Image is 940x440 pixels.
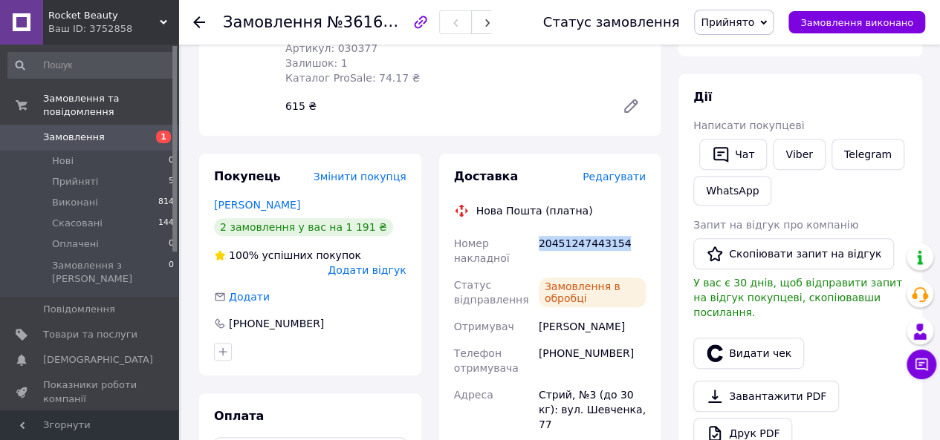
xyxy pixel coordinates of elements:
[773,139,825,170] a: Viber
[285,42,377,54] span: Артикул: 030377
[536,230,649,272] div: 20451247443154
[285,57,348,69] span: Залишок: 1
[693,219,858,231] span: Запит на відгук про компанію
[169,175,174,188] span: 5
[616,91,646,121] a: Редагувати
[169,154,174,168] span: 0
[214,218,393,236] div: 2 замовлення у вас на 1 191 ₴
[788,11,925,33] button: Замовлення виконано
[43,303,115,316] span: Повідомлення
[7,52,175,79] input: Пошук
[193,15,205,30] div: Повернутися назад
[169,259,174,286] span: 0
[229,291,270,303] span: Додати
[536,313,649,340] div: [PERSON_NAME]
[52,175,98,188] span: Прийняті
[43,92,178,119] span: Замовлення та повідомлення
[52,196,98,209] span: Виконані
[693,90,712,104] span: Дії
[285,72,420,84] span: Каталог ProSale: 74.17 ₴
[693,176,771,206] a: WhatsApp
[583,171,646,183] span: Редагувати
[693,381,839,412] a: Завантажити PDF
[454,321,514,332] span: Отримувач
[907,349,936,379] button: Чат з покупцем
[693,277,902,318] span: У вас є 30 днів, щоб відправити запит на відгук покупцеві, скопіювавши посилання.
[229,249,259,261] span: 100%
[52,217,103,230] span: Скасовані
[454,237,510,264] span: Номер накладної
[158,196,174,209] span: 814
[693,119,804,131] span: Написати покупцеві
[693,238,894,269] button: Скопіювати запит на відгук
[43,131,105,144] span: Замовлення
[832,139,904,170] a: Telegram
[454,347,519,374] span: Телефон отримувача
[214,248,361,263] div: успішних покупок
[279,96,610,116] div: 615 ₴
[158,217,174,230] span: 144
[214,199,300,211] a: [PERSON_NAME]
[539,278,646,307] div: Замовлення в обробці
[43,378,137,405] span: Показники роботи компанії
[693,338,804,369] button: Видати чек
[328,264,406,276] span: Додати відгук
[52,154,74,168] span: Нові
[800,17,913,28] span: Замовлення виконано
[48,22,178,36] div: Ваш ID: 3752858
[223,13,322,31] span: Замовлення
[454,389,493,401] span: Адреса
[48,9,160,22] span: Rocket Beauty
[314,171,406,183] span: Змінити покупця
[214,409,264,423] span: Оплата
[52,259,169,286] span: Замовлення з [PERSON_NAME]
[543,15,680,30] div: Статус замовлення
[699,139,767,170] button: Чат
[454,279,529,306] span: Статус відправлення
[156,131,171,143] span: 1
[536,381,649,438] div: Стрий, №3 (до 30 кг): вул. Шевченка, 77
[43,328,137,341] span: Товари та послуги
[43,353,153,367] span: [DEMOGRAPHIC_DATA]
[327,13,432,31] span: №361657174
[169,237,174,251] span: 0
[454,169,519,183] span: Доставка
[227,316,325,331] div: [PHONE_NUMBER]
[473,203,597,218] div: Нова Пошта (платна)
[52,237,99,251] span: Оплачені
[536,340,649,381] div: [PHONE_NUMBER]
[214,169,281,183] span: Покупець
[701,16,754,28] span: Прийнято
